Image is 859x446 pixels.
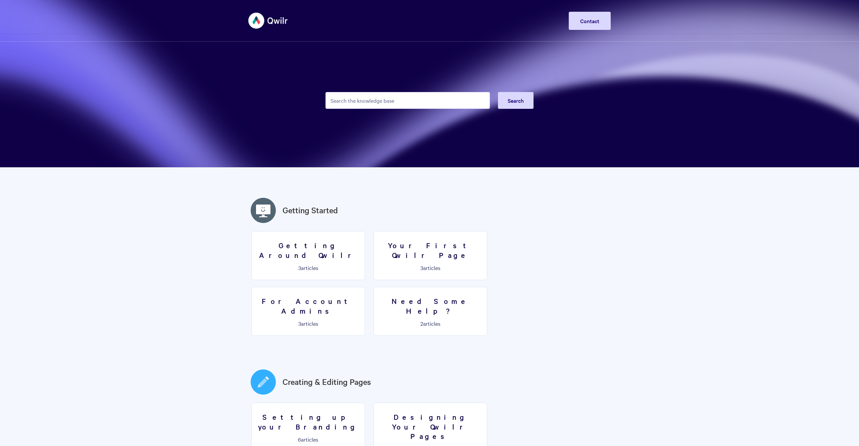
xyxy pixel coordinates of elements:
[283,204,338,216] a: Getting Started
[508,97,524,104] span: Search
[569,12,611,30] a: Contact
[378,265,483,271] p: articles
[378,320,483,326] p: articles
[256,240,361,260] h3: Getting Around Qwilr
[256,412,361,431] h3: Setting up your Branding
[378,296,483,315] h3: Need Some Help?
[256,320,361,326] p: articles
[256,436,361,442] p: articles
[498,92,534,109] button: Search
[373,287,487,336] a: Need Some Help? 2articles
[298,264,301,271] span: 3
[298,436,301,443] span: 6
[378,240,483,260] h3: Your First Qwilr Page
[378,412,483,441] h3: Designing Your Qwilr Pages
[420,320,423,327] span: 2
[298,320,301,327] span: 3
[251,287,365,336] a: For Account Admins 3articles
[420,264,423,271] span: 3
[251,231,365,280] a: Getting Around Qwilr 3articles
[248,8,288,33] img: Qwilr Help Center
[256,265,361,271] p: articles
[256,296,361,315] h3: For Account Admins
[373,231,487,280] a: Your First Qwilr Page 3articles
[325,92,490,109] input: Search the knowledge base
[283,376,371,388] a: Creating & Editing Pages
